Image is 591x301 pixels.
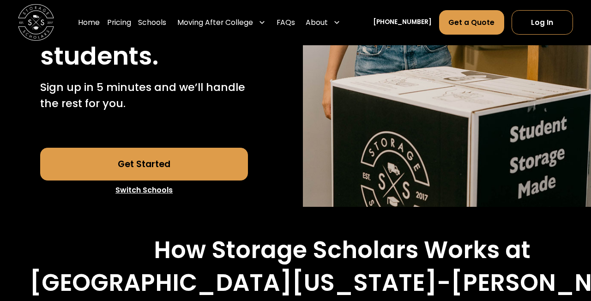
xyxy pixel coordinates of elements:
a: Pricing [107,10,131,36]
a: Switch Schools [40,181,248,200]
h1: students. [40,42,158,70]
a: [PHONE_NUMBER] [373,18,432,28]
a: Home [78,10,100,36]
a: Log In [512,11,573,35]
p: Sign up in 5 minutes and we’ll handle the rest for you. [40,79,248,112]
a: Get a Quote [439,11,504,35]
a: Schools [138,10,166,36]
div: Moving After College [174,10,269,36]
div: About [302,10,344,36]
img: Storage Scholars main logo [18,5,54,41]
div: About [306,17,328,28]
a: FAQs [277,10,295,36]
h2: How Storage Scholars Works at [154,236,531,264]
div: Moving After College [177,17,253,28]
a: Get Started [40,148,248,181]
